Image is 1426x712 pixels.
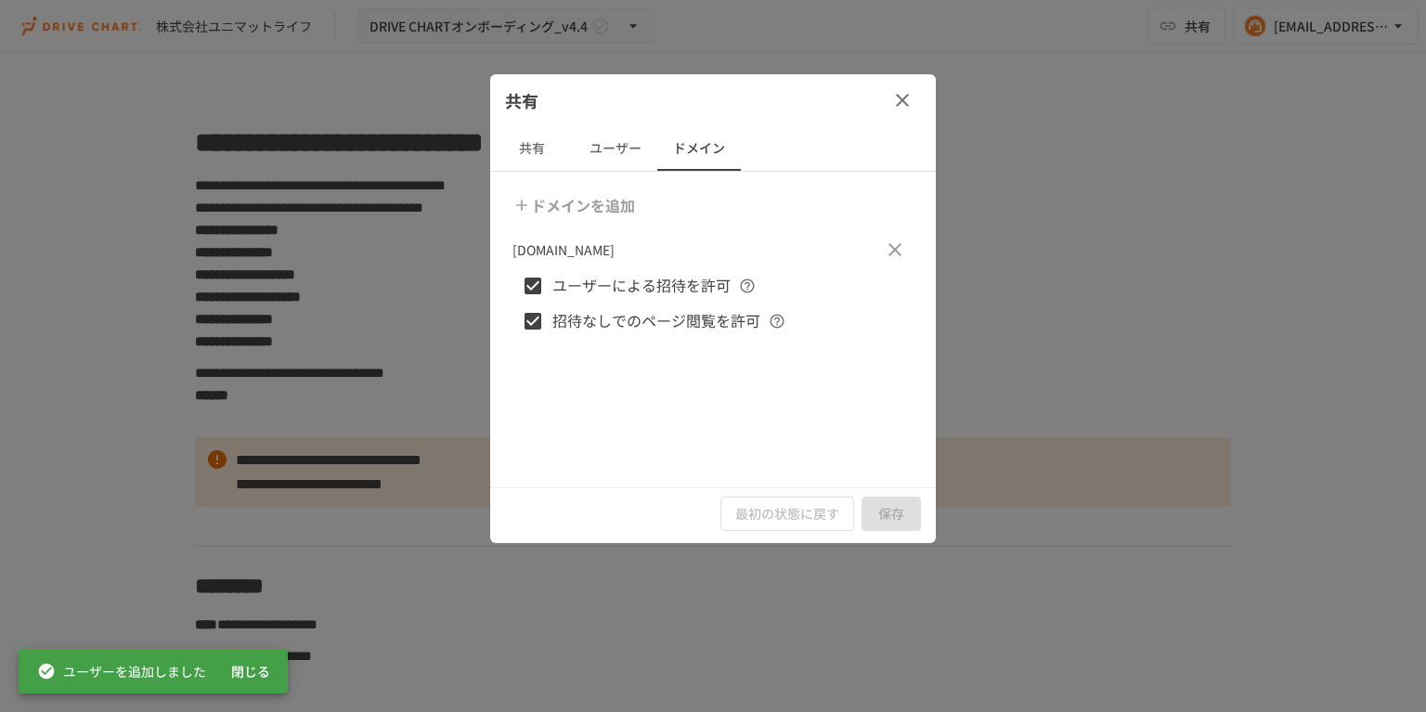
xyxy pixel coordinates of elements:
button: 閉じる [221,654,280,689]
button: ドメイン [657,126,741,171]
button: ドメインを追加 [509,187,642,224]
span: ユーザーによる招待を許可 [552,274,731,298]
span: 招待なしでのページ閲覧を許可 [552,309,760,333]
p: [DOMAIN_NAME] [512,239,615,260]
div: ユーザーを追加しました [37,654,206,688]
div: 共有 [490,74,936,126]
button: 共有 [490,126,574,171]
button: ユーザー [574,126,657,171]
